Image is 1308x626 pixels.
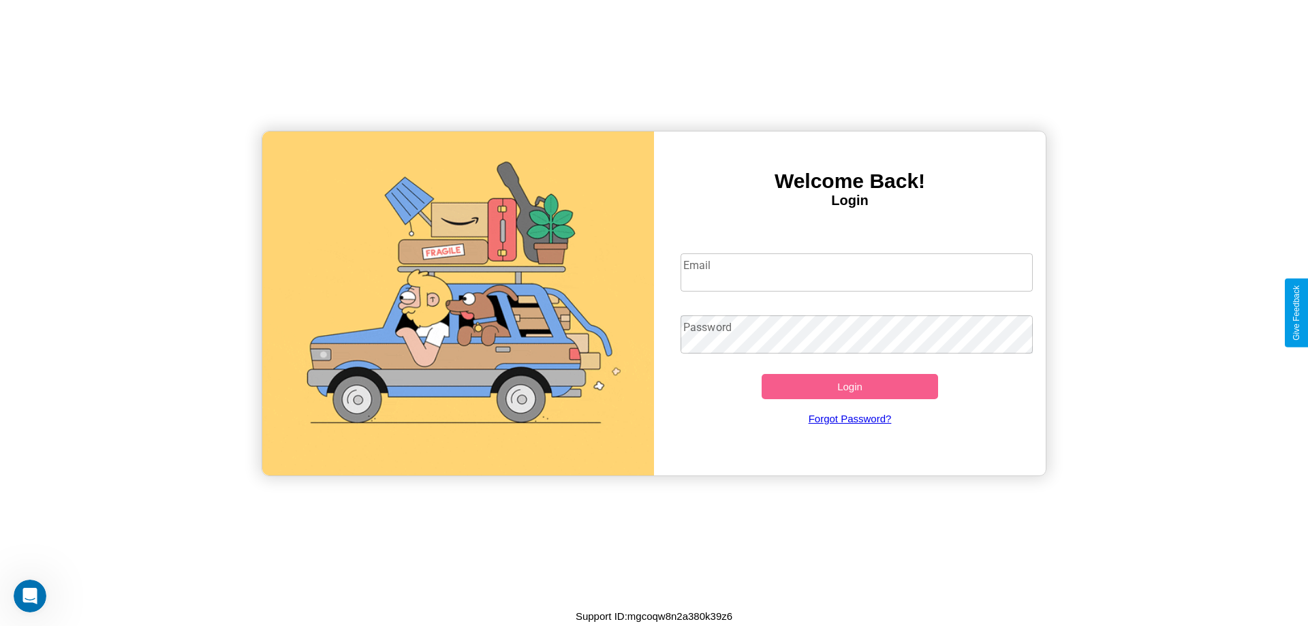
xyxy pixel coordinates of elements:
iframe: Intercom live chat [14,580,46,612]
p: Support ID: mgcoqw8n2a380k39z6 [576,607,732,625]
img: gif [262,131,654,475]
h4: Login [654,193,1046,208]
div: Give Feedback [1292,285,1301,341]
button: Login [762,374,938,399]
a: Forgot Password? [674,399,1027,438]
h3: Welcome Back! [654,170,1046,193]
